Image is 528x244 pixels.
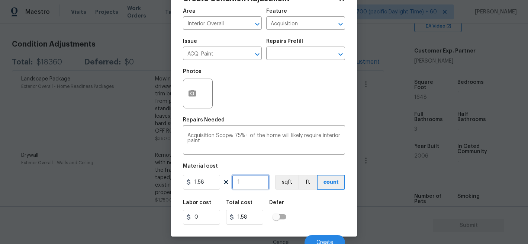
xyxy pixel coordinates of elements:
textarea: Acquisition Scope: 75%+ of the home will likely require interior paint [187,133,341,149]
button: Open [252,49,263,60]
h5: Photos [183,69,202,74]
button: sqft [275,175,298,190]
h5: Defer [269,200,284,205]
h5: Repairs Needed [183,117,225,123]
button: Open [335,19,346,29]
h5: Labor cost [183,200,211,205]
h5: Total cost [226,200,252,205]
h5: Issue [183,39,197,44]
h5: Area [183,9,196,14]
h5: Repairs Prefill [266,39,303,44]
button: count [317,175,345,190]
button: ft [298,175,317,190]
button: Open [335,49,346,60]
button: Open [252,19,263,29]
h5: Feature [266,9,287,14]
h5: Material cost [183,164,218,169]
